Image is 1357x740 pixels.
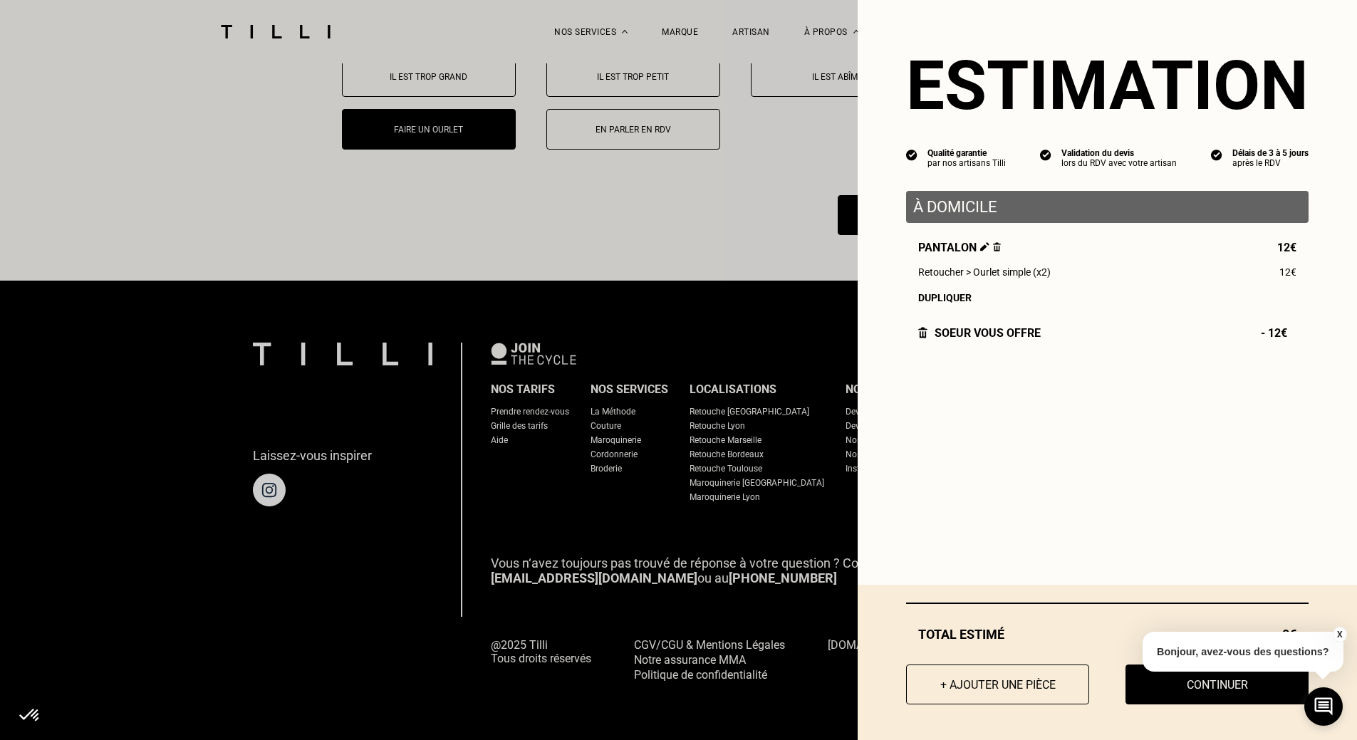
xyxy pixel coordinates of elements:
span: Retoucher > Ourlet simple (x2) [918,266,1051,278]
span: 12€ [1279,266,1296,278]
img: icon list info [906,148,917,161]
section: Estimation [906,46,1309,125]
img: Supprimer [993,242,1001,251]
span: - 12€ [1261,326,1296,340]
button: Continuer [1125,665,1309,704]
p: À domicile [913,198,1301,216]
div: Dupliquer [918,292,1296,303]
div: Qualité garantie [927,148,1006,158]
button: + Ajouter une pièce [906,665,1089,704]
div: Total estimé [906,627,1309,642]
span: Pantalon [918,241,1001,254]
button: X [1332,627,1346,642]
div: par nos artisans Tilli [927,158,1006,168]
img: icon list info [1211,148,1222,161]
span: 12€ [1277,241,1296,254]
div: lors du RDV avec votre artisan [1061,158,1177,168]
div: Délais de 3 à 5 jours [1232,148,1309,158]
p: Bonjour, avez-vous des questions? [1143,632,1343,672]
img: icon list info [1040,148,1051,161]
div: après le RDV [1232,158,1309,168]
div: SOEUR vous offre [918,326,1041,340]
div: Validation du devis [1061,148,1177,158]
img: Éditer [980,242,989,251]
